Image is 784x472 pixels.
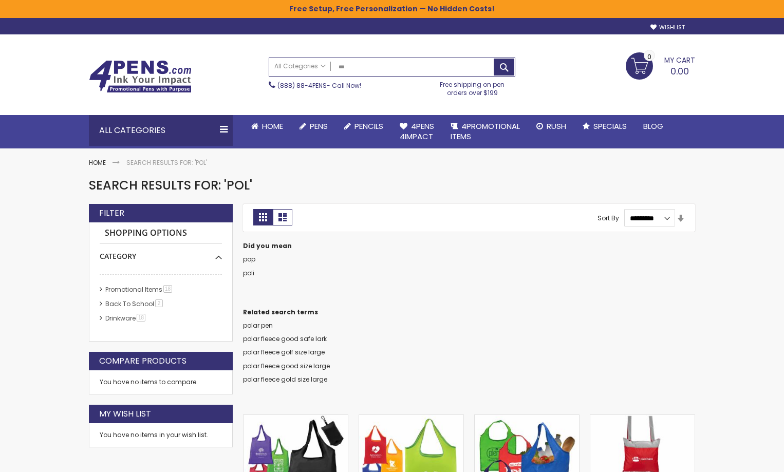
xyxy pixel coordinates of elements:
[291,115,336,138] a: Pens
[89,177,252,194] span: Search results for: 'pol'
[126,158,207,167] strong: Search results for: 'pol'
[354,121,383,131] span: Pencils
[244,414,348,423] a: Santorini - Foldaway Shopping Tote Bag - 210D Polyester
[647,52,651,62] span: 0
[650,24,685,31] a: Wishlist
[100,244,222,261] div: Category
[253,209,273,225] strong: Grid
[243,375,327,384] a: polar fleece gold size large
[475,414,579,423] a: Capri - Foldaway Shopping Tote Bag - 210D Polyester
[99,408,151,420] strong: My Wish List
[243,308,695,316] dt: Related search terms
[643,121,663,131] span: Blog
[451,121,520,142] span: 4PROMOTIONAL ITEMS
[590,414,695,423] a: Transformer - Backpack & Foldaway Tote Bag - 210D Polyester
[277,81,327,90] a: (888) 88-4PENS
[100,431,222,439] div: You have no items in your wish list.
[391,115,442,148] a: 4Pens4impact
[442,115,528,148] a: 4PROMOTIONALITEMS
[137,314,145,322] span: 18
[243,321,273,330] a: polar pen
[89,158,106,167] a: Home
[89,370,233,394] div: You have no items to compare.
[155,299,163,307] span: 2
[243,348,325,356] a: polar fleece golf size large
[277,81,361,90] span: - Call Now!
[598,214,619,222] label: Sort By
[547,121,566,131] span: Rush
[243,269,254,277] a: poli
[359,414,463,423] a: Florida - Shopping Tote Bag - 210D Polyester
[274,62,326,70] span: All Categories
[262,121,283,131] span: Home
[670,65,689,78] span: 0.00
[269,58,331,75] a: All Categories
[626,52,695,78] a: 0.00 0
[243,115,291,138] a: Home
[635,115,671,138] a: Blog
[100,222,222,244] strong: Shopping Options
[593,121,627,131] span: Specials
[574,115,635,138] a: Specials
[400,121,434,142] span: 4Pens 4impact
[89,60,192,93] img: 4Pens Custom Pens and Promotional Products
[103,285,176,294] a: Promotional Items18
[243,242,695,250] dt: Did you mean
[430,77,516,97] div: Free shipping on pen orders over $199
[528,115,574,138] a: Rush
[89,115,233,146] div: All Categories
[243,362,330,370] a: polar fleece good size large
[99,355,186,367] strong: Compare Products
[103,314,149,323] a: Drinkware18
[336,115,391,138] a: Pencils
[103,299,166,308] a: Back To School2
[163,285,172,293] span: 18
[310,121,328,131] span: Pens
[243,255,255,263] a: pop
[243,334,327,343] a: polar fleece good safe lark
[99,207,124,219] strong: Filter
